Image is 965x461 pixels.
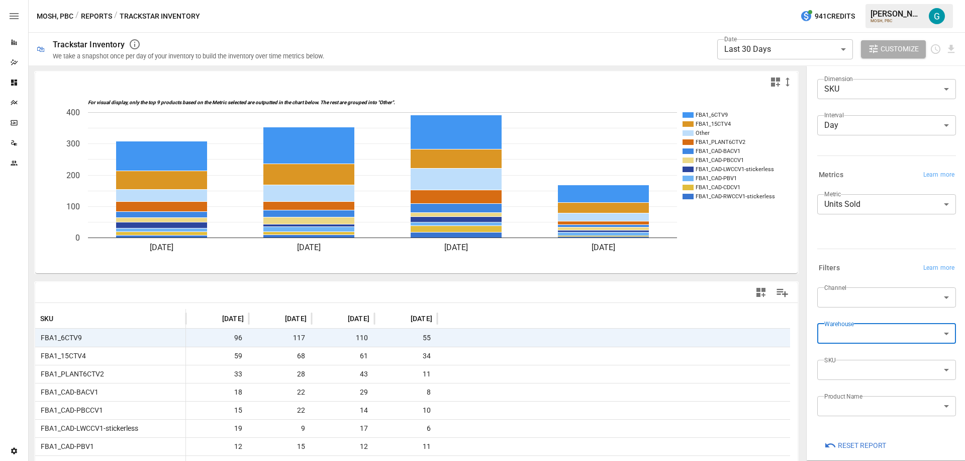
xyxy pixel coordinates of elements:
[150,243,173,252] text: [DATE]
[696,184,740,191] text: FBA1_CAD-CDCV1
[771,281,794,304] button: Manage Columns
[53,40,125,49] div: Trackstar Inventory
[66,171,80,180] text: 200
[838,439,886,452] span: Reset Report
[881,43,919,55] span: Customize
[696,175,737,182] text: FBA1_CAD-PBV1
[379,402,432,419] span: 10
[945,43,957,55] button: Download report
[37,44,45,54] div: 🛍
[817,436,893,454] button: Reset Report
[270,312,284,326] button: Sort
[191,329,244,347] span: 96
[297,243,321,252] text: [DATE]
[923,263,954,273] span: Learn more
[696,130,710,136] text: Other
[379,365,432,383] span: 11
[819,263,840,274] h6: Filters
[861,40,926,58] button: Customize
[930,43,941,55] button: Schedule report
[53,52,324,60] div: We take a snapshot once per day of your inventory to build the inventory over time metrics below.
[317,365,369,383] span: 43
[254,383,307,401] span: 22
[817,194,956,214] div: Units Sold
[348,314,369,324] span: [DATE]
[696,193,775,200] text: FBA1_CAD-RWCCV1-stickerless
[88,100,395,106] text: For visual display, only the top 9 products based on the Metric selected are outputted in the cha...
[379,329,432,347] span: 55
[285,314,307,324] span: [DATE]
[75,233,80,243] text: 0
[254,365,307,383] span: 28
[191,420,244,437] span: 19
[222,314,244,324] span: [DATE]
[871,9,923,19] div: [PERSON_NAME]
[317,402,369,419] span: 14
[796,7,859,26] button: 941Credits
[824,356,836,364] label: SKU
[66,139,80,148] text: 300
[254,347,307,365] span: 68
[396,312,410,326] button: Sort
[191,365,244,383] span: 33
[696,166,774,173] text: FBA1_CAD-LWCCV1-stickerless
[254,438,307,455] span: 15
[929,8,945,24] img: Gavin Acres
[317,438,369,455] span: 12
[923,170,954,180] span: Learn more
[444,243,468,252] text: [DATE]
[37,388,99,396] span: FBA1_CAD-BACV1
[75,10,79,23] div: /
[824,283,846,292] label: Channel
[819,170,843,181] h6: Metrics
[317,383,369,401] span: 29
[37,424,138,432] span: FBA1_CAD-LWCCV1-stickerless
[696,139,745,145] text: FBA1_PLANT6CTV2
[333,312,347,326] button: Sort
[191,402,244,419] span: 15
[191,438,244,455] span: 12
[317,420,369,437] span: 17
[411,314,432,324] span: [DATE]
[55,312,69,326] button: Sort
[317,347,369,365] span: 61
[66,108,80,117] text: 400
[191,347,244,365] span: 59
[254,420,307,437] span: 9
[379,438,432,455] span: 11
[824,392,862,401] label: Product Name
[824,190,841,198] label: Metric
[696,112,728,118] text: FBA1_6CTV9
[696,157,744,164] text: FBA1_CAD-PBCCV1
[254,329,307,347] span: 117
[379,347,432,365] span: 34
[724,35,737,43] label: Date
[81,10,112,23] button: Reports
[592,243,615,252] text: [DATE]
[40,314,54,324] span: SKU
[824,320,854,328] label: Warehouse
[37,334,82,342] span: FBA1_6CTV9
[37,370,104,378] span: FBA1_PLANT6CTV2
[871,19,923,23] div: MOSH, PBC
[66,202,80,211] text: 100
[379,420,432,437] span: 6
[379,383,432,401] span: 8
[35,92,790,273] svg: A chart.
[724,44,771,54] span: Last 30 Days
[37,442,94,450] span: FBA1_CAD-PBV1
[824,111,844,119] label: Interval
[37,352,86,360] span: FBA1_15CTV4
[191,383,244,401] span: 18
[923,2,951,30] button: Gavin Acres
[696,148,740,155] text: FBA1_CAD-BACV1
[817,79,956,99] div: SKU
[254,402,307,419] span: 22
[37,10,73,23] button: MOSH, PBC
[317,329,369,347] span: 110
[207,312,221,326] button: Sort
[696,121,731,127] text: FBA1_15CTV4
[37,406,103,414] span: FBA1_CAD-PBCCV1
[815,10,855,23] span: 941 Credits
